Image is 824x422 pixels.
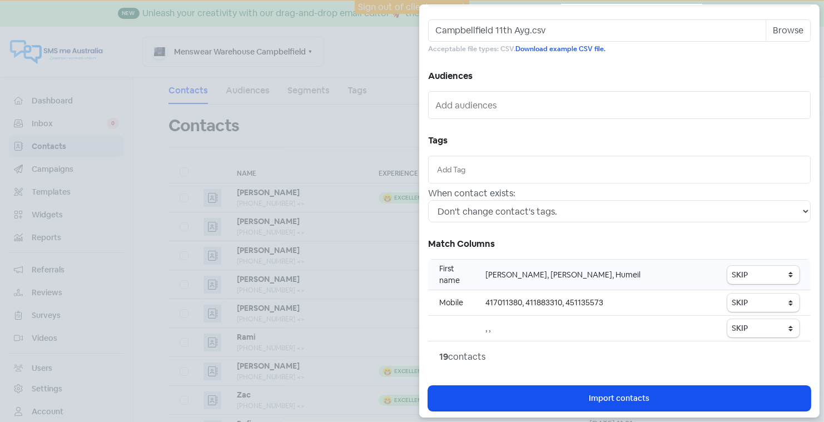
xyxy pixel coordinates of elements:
div: When contact exists: [428,187,811,200]
input: Add audiences [435,96,806,114]
div: contacts [439,350,800,364]
h5: Audiences [428,68,811,85]
td: , , [474,316,716,341]
a: Download example CSV file. [515,44,605,53]
h5: Tags [428,132,811,149]
h5: Match Columns [428,236,811,252]
td: First name [428,260,474,290]
td: Mobile [428,290,474,316]
span: Import contacts [589,393,650,404]
td: 417011380, 411883310, 451135573 [474,290,716,316]
input: Add Tag [437,163,802,176]
button: Import contacts [428,386,811,411]
strong: 19 [439,351,448,363]
td: [PERSON_NAME], [PERSON_NAME], Humeil [474,260,716,290]
small: Acceptable file types: CSV. [428,44,811,54]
